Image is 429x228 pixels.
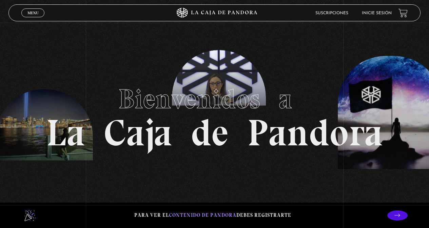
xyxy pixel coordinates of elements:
[46,77,383,151] h1: La Caja de Pandora
[398,8,408,18] a: View your shopping cart
[27,11,39,15] span: Menu
[25,17,41,21] span: Cerrar
[362,11,392,15] a: Inicie sesión
[315,11,348,15] a: Suscripciones
[118,83,311,115] span: Bienvenidos a
[169,212,236,218] span: contenido de Pandora
[134,211,291,220] p: Para ver el debes registrarte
